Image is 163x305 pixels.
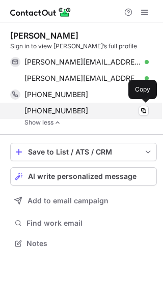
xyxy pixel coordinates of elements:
button: save-profile-one-click [10,143,157,161]
img: ContactOut v5.3.10 [10,6,71,18]
button: Notes [10,236,157,251]
div: Save to List / ATS / CRM [28,148,139,156]
span: [PHONE_NUMBER] [24,106,88,115]
button: Add to email campaign [10,192,157,210]
span: [PHONE_NUMBER] [24,90,88,99]
span: Notes [26,239,153,248]
span: Add to email campaign [28,197,108,205]
button: AI write personalized message [10,167,157,186]
div: Sign in to view [PERSON_NAME]’s full profile [10,42,157,51]
a: Show less [24,119,157,126]
div: [PERSON_NAME] [10,30,78,41]
span: [PERSON_NAME][EMAIL_ADDRESS][DOMAIN_NAME] [24,74,141,83]
span: Find work email [26,219,153,228]
img: - [55,119,61,126]
span: AI write personalized message [28,172,137,180]
span: [PERSON_NAME][EMAIL_ADDRESS][DOMAIN_NAME] [24,57,141,67]
button: Find work email [10,216,157,230]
